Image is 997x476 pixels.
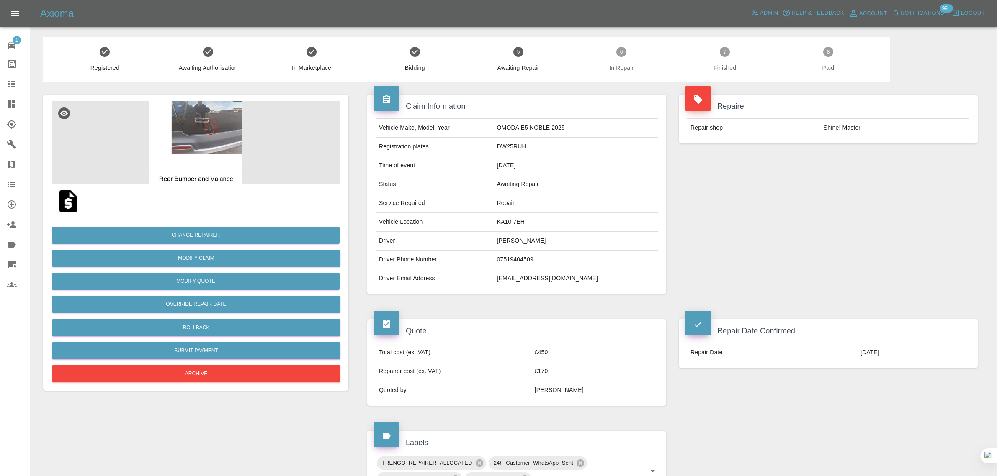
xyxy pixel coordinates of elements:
[366,64,463,72] span: Bidding
[40,7,74,20] h5: Axioma
[52,227,340,244] button: Change Repairer
[531,362,658,381] td: £170
[376,343,531,362] td: Total cost (ex. VAT)
[724,49,726,55] text: 7
[494,251,658,269] td: 07519404509
[52,296,340,313] button: Override Repair Date
[52,365,340,382] button: Archive
[57,64,153,72] span: Registered
[374,437,660,448] h4: Labels
[374,101,660,112] h4: Claim Information
[376,381,531,399] td: Quoted by
[376,194,494,213] td: Service Required
[780,7,846,20] button: Help & Feedback
[494,232,658,251] td: [PERSON_NAME]
[620,49,623,55] text: 6
[827,49,830,55] text: 8
[531,381,658,399] td: [PERSON_NAME]
[531,343,658,362] td: £450
[687,343,857,362] td: Repair Date
[55,188,82,215] img: original/9ace8f81-ff93-4cdc-8fb8-72db875a8a43
[573,64,670,72] span: In Repair
[13,36,21,44] span: 1
[52,101,340,184] img: e6a4e542-6923-4687-8d2d-731fff8ed92b
[791,8,844,18] span: Help & Feedback
[950,7,987,20] button: Logout
[377,456,486,470] div: TRENGO_REPAIRER_ALLOCATED
[376,232,494,251] td: Driver
[859,9,887,18] span: Account
[377,458,477,468] span: TRENGO_REPAIRER_ALLOCATED
[470,64,567,72] span: Awaiting Repair
[901,8,944,18] span: Notifications
[494,119,658,138] td: OMODA E5 NOBLE 2025
[940,4,953,13] span: 99+
[846,7,889,20] a: Account
[494,213,658,232] td: KA10 7EH
[857,343,969,362] td: [DATE]
[494,269,658,288] td: [EMAIL_ADDRESS][DOMAIN_NAME]
[376,175,494,194] td: Status
[961,8,985,18] span: Logout
[760,8,778,18] span: Admin
[376,119,494,138] td: Vehicle Make, Model, Year
[780,64,876,72] span: Paid
[374,325,660,337] h4: Quote
[376,138,494,156] td: Registration plates
[263,64,360,72] span: In Marketplace
[52,250,340,267] a: Modify Claim
[376,251,494,269] td: Driver Phone Number
[52,319,340,336] button: Rollback
[52,342,340,359] button: Submit Payment
[160,64,257,72] span: Awaiting Authorisation
[376,362,531,381] td: Repairer cost (ex. VAT)
[494,194,658,213] td: Repair
[685,325,971,337] h4: Repair Date Confirmed
[376,156,494,175] td: Time of event
[889,7,946,20] button: Notifications
[687,119,820,137] td: Repair shop
[820,119,969,137] td: Shine! Master
[494,175,658,194] td: Awaiting Repair
[489,458,578,468] span: 24h_Customer_WhatsApp_Sent
[749,7,781,20] a: Admin
[52,273,340,290] button: Modify Quote
[494,138,658,156] td: DW25RUH
[677,64,773,72] span: Finished
[376,213,494,232] td: Vehicle Location
[376,269,494,288] td: Driver Email Address
[494,156,658,175] td: [DATE]
[489,456,587,470] div: 24h_Customer_WhatsApp_Sent
[685,101,971,112] h4: Repairer
[5,3,25,23] button: Open drawer
[517,49,520,55] text: 5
